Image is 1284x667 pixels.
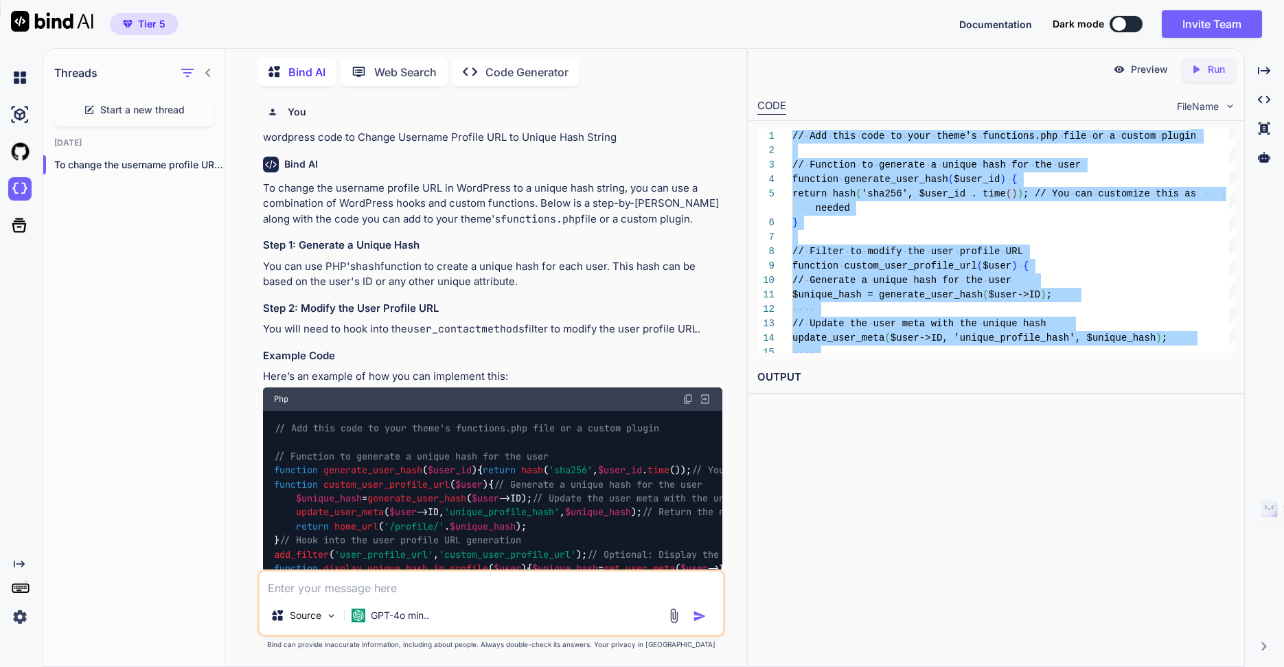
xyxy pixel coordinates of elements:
span: $user [455,478,483,490]
span: ( [977,260,983,271]
span: needed [815,203,849,214]
span: // Update the user meta with the unique hash [532,492,774,504]
div: 15 [757,346,775,360]
img: Pick Models [325,610,337,622]
img: GPT-4o mini [352,609,365,622]
p: You will need to hook into the filter to modify the user profile URL. [263,321,722,337]
p: Code Generator [485,64,569,80]
span: $unique_hash [296,492,362,504]
div: 12 [757,302,775,317]
span: $user [983,260,1011,271]
h3: Example Code [263,348,722,364]
p: Bind can provide inaccurate information, including about people. Always double-check its answers.... [257,640,725,650]
p: Bind AI [288,64,325,80]
span: get_user_meta [604,562,675,574]
span: 'unique_profile_hash' [444,506,560,519]
span: ) [1000,174,1005,185]
img: chevron down [1224,100,1236,112]
img: chat [8,66,32,89]
div: 5 [757,187,775,201]
h3: Step 2: Modify the User Profile URL [263,301,722,317]
span: // You can customize this as needed [691,464,884,477]
span: { [1023,260,1029,271]
p: wordpress code to Change Username Profile URL to Unique Hash String [263,130,722,146]
h3: Step 1: Generate a Unique Hash [263,238,722,253]
img: attachment [666,608,682,624]
p: Source [290,609,321,622]
div: 11 [757,288,775,302]
span: // Add this code to your theme's functions.php fil [792,131,1081,142]
div: 6 [757,216,775,230]
p: Web Search [374,64,437,80]
div: 4 [757,172,775,187]
span: $unique_hash = generate_user_hash [792,289,983,300]
img: Bind AI [11,11,93,32]
div: 8 [757,245,775,259]
span: $user_id [598,464,642,477]
span: e or a custom plugin [1081,131,1196,142]
div: 2 [757,144,775,158]
span: custom_user_profile_url [323,478,450,490]
span: // Optional: Display the unique hash in the user profile [587,548,895,561]
span: return hash [792,188,856,199]
span: Dark mode [1053,17,1104,31]
span: $unique_hash [532,562,598,574]
p: Preview [1131,63,1168,76]
span: Tier 5 [138,17,165,31]
span: } [792,217,798,228]
span: Php [274,394,288,405]
span: 'user_profile_url' [334,548,433,561]
span: 'sha256' [549,464,593,477]
p: You can use PHP's function to create a unique hash for each user. This hash can be based on the u... [263,259,722,290]
span: // Function to generate a unique hash for the user [274,450,549,462]
span: function custom_user_profile_url [792,260,977,271]
span: ; // You can customize this as [1023,188,1196,199]
span: // Generate a unique hash for the user [494,478,702,490]
img: githubLight [8,140,32,163]
img: ai-studio [8,103,32,126]
div: 7 [757,230,775,245]
span: return [483,464,516,477]
div: 9 [757,259,775,273]
code: user_contactmethods [407,322,525,336]
span: { [1011,174,1017,185]
span: ( [983,289,988,300]
span: $unique_hash [450,520,516,532]
span: 'custom_user_profile_url' [439,548,576,561]
img: icon [693,609,707,623]
span: // Update the user meta with the unique hash [792,318,1046,329]
code: functions.php [501,212,581,226]
div: 13 [757,317,775,331]
h1: Threads [54,65,98,81]
p: To change the username profile URL in WordPress to a unique hash string, you can use a combinatio... [263,181,722,227]
span: ) [1011,260,1017,271]
span: return [296,520,329,532]
span: FileName [1177,100,1219,113]
img: copy [683,394,693,405]
span: // Add this code to your theme's functions.php file or a custom plugin [275,422,659,435]
span: add_filter [274,548,329,561]
span: generate_user_hash [367,492,466,504]
p: To change the username profile URL in Wo... [54,158,225,172]
span: // Return the new profile URL [642,506,801,519]
span: ( [948,174,954,185]
img: preview [1113,63,1125,76]
img: darkCloudIdeIcon [8,177,32,201]
span: ; [1046,289,1051,300]
span: generate_user_hash [323,464,422,477]
span: ( ) [274,562,527,574]
img: premium [123,20,133,28]
span: ( [884,332,890,343]
span: function generate_user_hash [792,174,948,185]
button: Invite Team [1162,10,1262,38]
code: hash [356,260,380,273]
span: $user [494,562,521,574]
span: update_user_meta [792,332,884,343]
span: $unique_hash [565,506,631,519]
span: $user->ID, 'unique_profile_hash', $unique_hash [891,332,1156,343]
span: // Function to generate a unique hash for the user [792,159,1081,170]
p: GPT-4o min.. [371,609,429,622]
span: ) [1011,188,1017,199]
span: $user_id [954,174,1000,185]
h2: [DATE] [43,137,225,148]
